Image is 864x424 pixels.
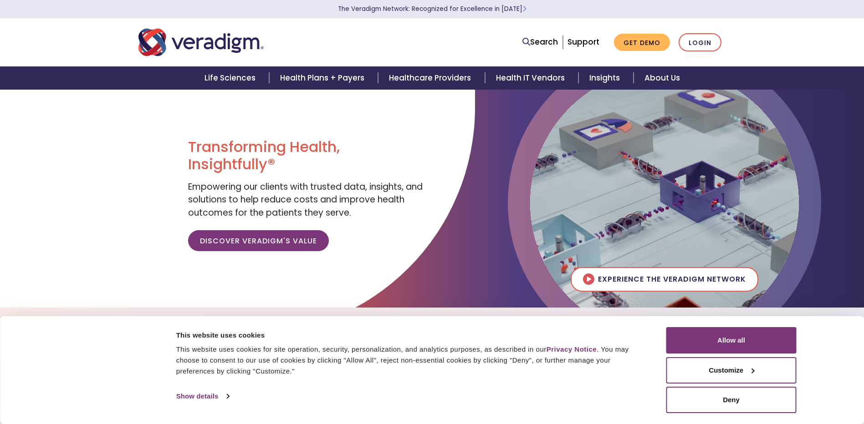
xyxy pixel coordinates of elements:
[578,66,634,90] a: Insights
[545,311,601,334] a: Careers
[188,230,329,251] a: Discover Veradigm's Value
[176,389,229,403] a: Show details
[264,311,365,334] a: Explore Solutions
[188,138,425,173] h1: Transforming Health, Insightfully®
[614,34,670,51] a: Get Demo
[176,330,646,341] div: This website uses cookies
[338,5,527,13] a: The Veradigm Network: Recognized for Excellence in [DATE]Learn More
[378,66,485,90] a: Healthcare Providers
[522,36,558,48] a: Search
[666,387,797,413] button: Deny
[634,66,691,90] a: About Us
[138,27,264,57] img: Veradigm logo
[269,66,378,90] a: Health Plans + Payers
[666,327,797,353] button: Allow all
[194,66,269,90] a: Life Sciences
[176,344,646,377] div: This website uses cookies for site operation, security, personalization, and analytics purposes, ...
[188,181,423,219] span: Empowering our clients with trusted data, insights, and solutions to help reduce costs and improv...
[547,345,597,353] a: Privacy Notice
[485,66,578,90] a: Health IT Vendors
[522,5,527,13] span: Learn More
[666,357,797,384] button: Customize
[365,311,486,334] a: The Veradigm Network
[679,33,721,52] a: Login
[486,311,545,334] a: Insights
[567,36,599,47] a: Support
